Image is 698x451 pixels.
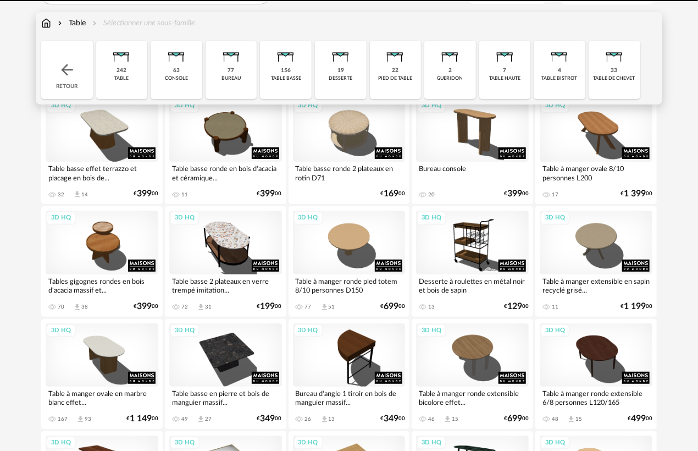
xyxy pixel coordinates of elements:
div: 156 [281,67,291,74]
img: svg+xml;base64,PHN2ZyB3aWR0aD0iMjQiIGhlaWdodD0iMjQiIHZpZXdCb3g9IjAgMCAyNCAyNCIgZmlsbD0ibm9uZSIgeG... [58,61,76,79]
span: 399 [137,303,152,310]
div: Table à manger ronde extensible bicolore effet... [416,387,529,409]
div: 27 [205,416,212,422]
div: € 00 [380,415,405,422]
div: 14 [81,191,88,198]
div: € 00 [257,415,282,422]
div: 49 [181,416,188,422]
div: € 00 [380,190,405,197]
div: 167 [58,416,68,422]
span: Download icon [197,303,205,311]
img: Table.png [437,41,463,67]
span: Download icon [73,190,81,199]
div: 11 [181,191,188,198]
a: 3D HQ Tables gigognes rondes en bois d'acacia massif et... 70 Download icon 38 €39900 [41,206,163,316]
div: 3D HQ [417,99,446,113]
div: Table à manger ronde pied totem 8/10 personnes D150 [293,274,406,296]
span: 349 [384,415,398,422]
div: € 00 [621,303,652,310]
div: 31 [205,304,212,310]
div: 3D HQ [293,436,323,450]
a: 3D HQ Desserte à roulettes en métal noir et bois de sapin 13 €12900 [412,206,533,316]
div: 77 [228,67,235,74]
span: 1 149 [130,415,152,422]
div: € 00 [126,415,158,422]
div: 3D HQ [540,324,570,338]
div: 38 [81,304,88,310]
div: 15 [452,416,458,422]
div: Table basse effet terrazzo et placage en bois de... [46,162,158,184]
div: 3D HQ [170,324,200,338]
div: 13 [428,304,435,310]
span: 1 199 [624,303,646,310]
span: Download icon [567,415,575,424]
span: Download icon [320,303,329,311]
div: table bistrot [542,75,578,81]
span: Download icon [197,415,205,424]
span: Download icon [73,303,81,311]
a: 3D HQ Table à manger ovale 8/10 personnes L200 17 €1 39900 [535,94,657,204]
div: € 00 [504,415,529,422]
div: 3D HQ [46,211,76,225]
div: € 00 [621,190,652,197]
div: 46 [428,416,435,422]
div: 17 [552,191,558,198]
div: € 00 [257,190,282,197]
span: Download icon [320,415,329,424]
div: Table basse 2 plateaux en verre trempé imitation... [169,274,282,296]
div: Table basse ronde 2 plateaux en rotin D71 [293,162,406,184]
a: 3D HQ Table à manger ovale en marbre blanc effet... 167 Download icon 93 €1 14900 [41,319,163,429]
a: 3D HQ Table à manger ronde extensible 6/8 personnes L120/165 48 Download icon 15 €49900 [535,319,657,429]
div: desserte [329,75,352,81]
span: 169 [384,190,398,197]
div: 3D HQ [540,436,570,450]
img: Table.png [218,41,245,67]
div: 19 [337,67,344,74]
div: 3D HQ [540,211,570,225]
div: 3D HQ [417,324,446,338]
div: 4 [558,67,561,74]
div: 11 [552,304,558,310]
div: Retour [41,41,93,99]
div: console [165,75,188,81]
a: 3D HQ Table basse effet terrazzo et placage en bois de... 32 Download icon 14 €39900 [41,94,163,204]
a: 3D HQ Table basse en pierre et bois de manguier massif... 49 Download icon 27 €34900 [165,319,286,429]
div: 20 [428,191,435,198]
div: 3D HQ [46,99,76,113]
div: 32 [58,191,64,198]
span: 399 [137,190,152,197]
a: 3D HQ Table basse 2 plateaux en verre trempé imitation... 72 Download icon 31 €19900 [165,206,286,316]
span: 199 [261,303,275,310]
div: 22 [392,67,398,74]
div: € 00 [380,303,405,310]
div: 70 [58,304,64,310]
div: 3D HQ [293,99,323,113]
div: 3D HQ [293,324,323,338]
img: Table.png [601,41,628,67]
a: 3D HQ Table à manger ronde extensible bicolore effet... 46 Download icon 15 €69900 [412,319,533,429]
img: Table.png [328,41,354,67]
div: 2 [448,67,452,74]
div: 15 [575,416,582,422]
div: 3D HQ [46,436,76,450]
div: 3D HQ [417,436,446,450]
a: 3D HQ Bureau d'angle 1 tiroir en bois de manguier massif... 26 Download icon 13 €34900 [289,319,410,429]
span: 349 [261,415,275,422]
img: Table.png [273,41,299,67]
div: 3D HQ [170,99,200,113]
div: Table à manger ovale en marbre blanc effet... [46,387,158,409]
img: svg+xml;base64,PHN2ZyB3aWR0aD0iMTYiIGhlaWdodD0iMTYiIHZpZXdCb3g9IjAgMCAxNiAxNiIgZmlsbD0ibm9uZSIgeG... [56,18,64,29]
div: Table [56,18,86,29]
div: 242 [117,67,126,74]
div: 3D HQ [293,211,323,225]
img: Table.png [108,41,135,67]
div: 48 [552,416,558,422]
div: 3D HQ [46,324,76,338]
div: 33 [611,67,618,74]
div: Bureau d'angle 1 tiroir en bois de manguier massif... [293,387,406,409]
div: bureau [221,75,241,81]
img: svg+xml;base64,PHN2ZyB3aWR0aD0iMTYiIGhlaWdodD0iMTciIHZpZXdCb3g9IjAgMCAxNiAxNyIgZmlsbD0ibm9uZSIgeG... [41,18,51,29]
div: 3D HQ [540,99,570,113]
div: € 00 [134,303,158,310]
div: Table basse ronde en bois d'acacia et céramique... [169,162,282,184]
